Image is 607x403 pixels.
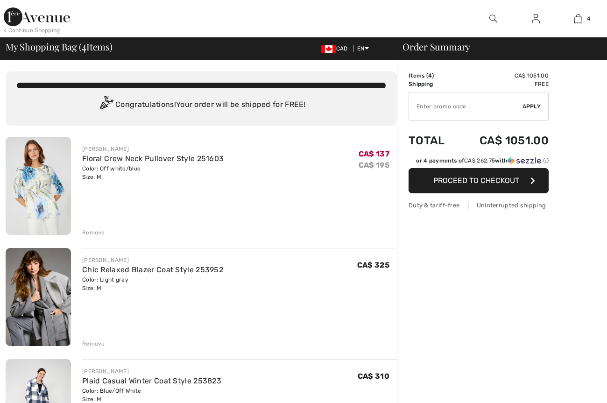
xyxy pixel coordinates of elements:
div: Congratulations! Your order will be shipped for FREE! [17,96,386,114]
div: [PERSON_NAME] [82,256,223,264]
img: My Bag [574,13,582,24]
span: 4 [587,14,590,23]
input: Promo code [409,92,522,120]
span: Proceed to Checkout [433,176,519,185]
td: CA$ 1051.00 [457,71,549,80]
span: EN [357,45,369,52]
div: Color: Off white/blue Size: M [82,164,224,181]
img: 1ère Avenue [4,7,70,26]
span: 4 [82,40,86,52]
div: Remove [82,339,105,348]
button: Proceed to Checkout [409,168,549,193]
td: Total [409,125,457,156]
span: CAD [321,45,352,52]
td: CA$ 1051.00 [457,125,549,156]
a: Floral Crew Neck Pullover Style 251603 [82,154,224,163]
span: CA$ 325 [357,261,389,269]
td: Items ( ) [409,71,457,80]
img: Canadian Dollar [321,45,336,53]
div: Duty & tariff-free | Uninterrupted shipping [409,201,549,210]
div: Order Summary [391,42,601,51]
a: Chic Relaxed Blazer Coat Style 253952 [82,265,223,274]
img: My Info [532,13,540,24]
div: Remove [82,228,105,237]
img: Congratulation2.svg [97,96,115,114]
s: CA$ 195 [359,161,389,170]
div: < Continue Shopping [4,26,60,35]
div: [PERSON_NAME] [82,367,221,375]
span: My Shopping Bag ( Items) [6,42,113,51]
div: or 4 payments of with [416,156,549,165]
span: CA$ 310 [358,372,389,381]
img: Floral Crew Neck Pullover Style 251603 [6,137,71,235]
span: 4 [428,72,432,79]
div: or 4 payments ofCA$ 262.75withSezzle Click to learn more about Sezzle [409,156,549,168]
a: 4 [558,13,599,24]
td: Shipping [409,80,457,88]
a: Sign In [524,13,547,25]
td: Free [457,80,549,88]
img: Sezzle [508,156,541,165]
img: Chic Relaxed Blazer Coat Style 253952 [6,248,71,346]
a: Plaid Casual Winter Coat Style 253823 [82,376,221,385]
span: CA$ 262.75 [464,157,495,164]
div: Color: Light gray Size: M [82,276,223,292]
span: CA$ 137 [359,149,389,158]
img: search the website [489,13,497,24]
span: Apply [522,102,541,111]
div: [PERSON_NAME] [82,145,224,153]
